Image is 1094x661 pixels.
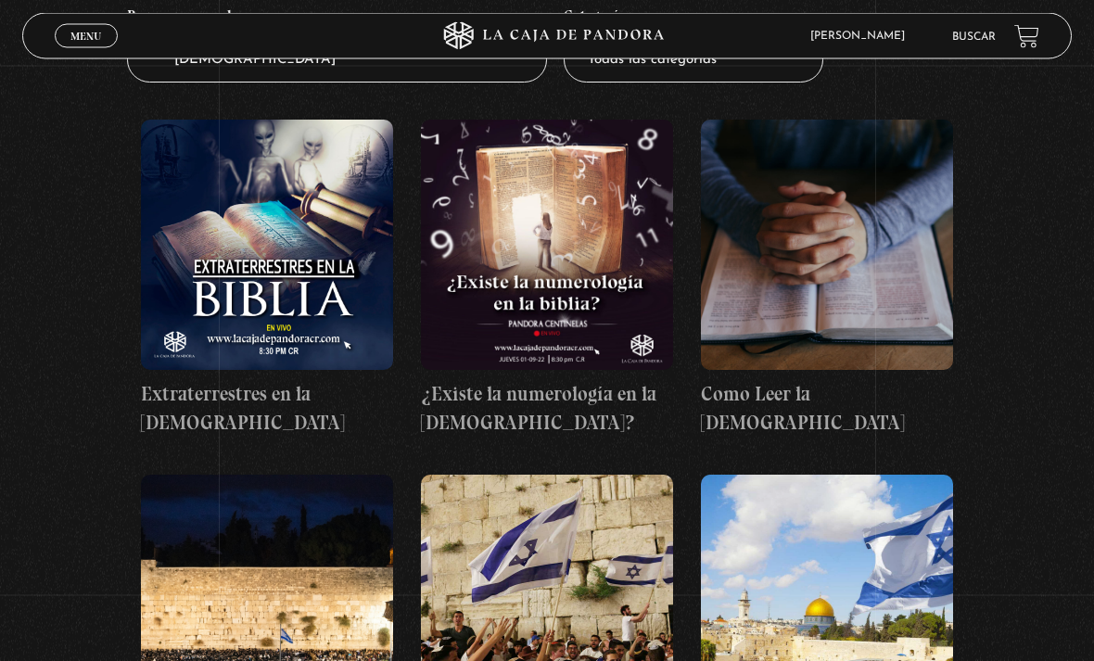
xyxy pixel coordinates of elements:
a: Buscar [952,32,996,43]
h4: ¿Existe la numerología en la [DEMOGRAPHIC_DATA]? [421,380,673,439]
a: ¿Existe la numerología en la [DEMOGRAPHIC_DATA]? [421,121,673,439]
span: [PERSON_NAME] [801,31,923,42]
a: View your shopping cart [1014,24,1039,49]
a: Extraterrestres en la [DEMOGRAPHIC_DATA] [141,121,393,439]
span: Menu [70,31,101,42]
h4: Como Leer la [DEMOGRAPHIC_DATA] [701,380,953,439]
span: Cerrar [65,46,108,59]
a: Como Leer la [DEMOGRAPHIC_DATA] [701,121,953,439]
h4: Extraterrestres en la [DEMOGRAPHIC_DATA] [141,380,393,439]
